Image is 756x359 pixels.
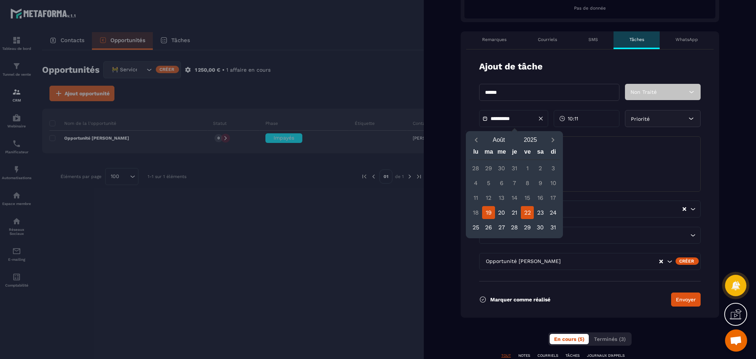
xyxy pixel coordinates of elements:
[534,221,547,234] div: 30
[490,297,550,302] p: Marquer comme réalisé
[534,162,547,175] div: 2
[631,116,650,122] span: Priorité
[508,147,521,160] div: je
[495,221,508,234] div: 27
[508,206,521,219] div: 21
[482,206,495,219] div: 19
[469,162,482,175] div: 28
[483,134,515,147] button: Open months overlay
[518,353,530,358] p: NOTES
[482,147,495,160] div: ma
[469,162,560,234] div: Calendar days
[521,191,534,204] div: 15
[537,353,558,358] p: COURRIELS
[482,162,495,175] div: 29
[469,147,482,160] div: lu
[534,177,547,189] div: 9
[508,177,521,189] div: 7
[479,227,701,244] div: Search for option
[521,177,534,189] div: 8
[469,147,560,234] div: Calendar wrapper
[469,221,482,234] div: 25
[538,37,557,42] p: Courriels
[534,206,547,219] div: 23
[594,336,626,342] span: Terminés (3)
[482,191,495,204] div: 12
[529,205,682,213] input: Search for option
[590,334,630,344] button: Terminés (3)
[568,115,578,122] span: 10:11
[479,201,701,218] div: Search for option
[479,61,543,73] p: Ajout de tâche
[550,334,589,344] button: En cours (5)
[683,206,686,212] button: Clear Selected
[676,37,698,42] p: WhatsApp
[725,329,747,352] a: Ouvrir le chat
[534,191,547,204] div: 16
[547,191,560,204] div: 17
[495,162,508,175] div: 30
[521,221,534,234] div: 29
[529,231,688,239] input: Search for option
[587,353,625,358] p: JOURNAUX D'APPELS
[547,221,560,234] div: 31
[501,353,511,358] p: TOUT
[469,135,483,145] button: Previous month
[495,177,508,189] div: 6
[521,162,534,175] div: 1
[469,206,482,219] div: 18
[508,162,521,175] div: 31
[566,353,580,358] p: TÂCHES
[495,147,508,160] div: me
[659,259,663,264] button: Clear Selected
[484,257,562,266] span: Opportunité [PERSON_NAME]
[469,191,482,204] div: 11
[547,177,560,189] div: 10
[482,221,495,234] div: 26
[521,206,534,219] div: 22
[630,89,657,95] span: Non Traité
[676,257,699,265] div: Créer
[469,177,482,189] div: 4
[629,37,644,42] p: Tâches
[521,147,534,160] div: ve
[574,6,606,11] span: Pas de donnée
[515,134,546,147] button: Open years overlay
[547,206,560,219] div: 24
[508,221,521,234] div: 28
[562,257,659,266] input: Search for option
[547,162,560,175] div: 3
[495,206,508,219] div: 20
[508,191,521,204] div: 14
[482,177,495,189] div: 5
[588,37,598,42] p: SMS
[534,147,547,160] div: sa
[495,191,508,204] div: 13
[554,336,584,342] span: En cours (5)
[671,293,701,307] button: Envoyer
[547,147,560,160] div: di
[479,253,701,270] div: Search for option
[482,37,506,42] p: Remarques
[546,135,560,145] button: Next month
